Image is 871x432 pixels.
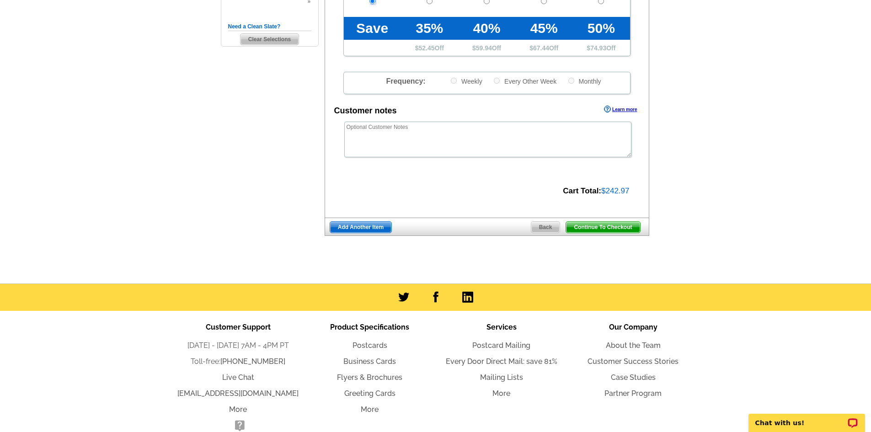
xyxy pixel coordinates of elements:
label: Monthly [567,77,601,85]
a: [PHONE_NUMBER] [220,357,285,366]
a: Business Cards [343,357,396,366]
a: About the Team [606,341,661,350]
a: Learn more [604,106,637,113]
a: Case Studies [611,373,656,382]
td: 40% [458,17,515,40]
a: More [492,389,510,398]
span: Add Another Item [330,222,391,233]
a: Mailing Lists [480,373,523,382]
a: Postcard Mailing [472,341,530,350]
td: $ Off [515,40,572,56]
span: $242.97 [601,187,629,195]
a: [EMAIL_ADDRESS][DOMAIN_NAME] [177,389,299,398]
td: 45% [515,17,572,40]
td: 35% [401,17,458,40]
a: Customer Success Stories [588,357,679,366]
a: Back [531,221,561,233]
td: $ Off [458,40,515,56]
input: Weekly [451,78,457,84]
div: Customer notes [334,105,397,117]
span: 52.45 [419,44,435,52]
td: 50% [572,17,630,40]
h5: Need a Clean Slate? [228,22,311,31]
td: $ Off [572,40,630,56]
span: 59.94 [476,44,492,52]
span: Frequency: [386,77,425,85]
span: Back [531,222,560,233]
span: Clear Selections [240,34,299,45]
a: More [361,405,379,414]
iframe: LiveChat chat widget [743,403,871,432]
span: 67.44 [533,44,549,52]
label: Weekly [450,77,482,85]
label: Every Other Week [493,77,556,85]
a: Live Chat [222,373,254,382]
a: More [229,405,247,414]
a: Greeting Cards [344,389,395,398]
span: Product Specifications [330,323,409,331]
span: 74.93 [590,44,606,52]
a: Add Another Item [330,221,392,233]
strong: Cart Total: [563,187,601,195]
span: Continue To Checkout [566,222,640,233]
a: Flyers & Brochures [337,373,402,382]
li: [DATE] - [DATE] 7AM - 4PM PT [172,340,304,351]
td: $ Off [401,40,458,56]
input: Every Other Week [494,78,500,84]
td: Save [344,17,401,40]
a: Every Door Direct Mail: save 81% [446,357,557,366]
a: Partner Program [604,389,662,398]
span: Services [486,323,517,331]
span: Customer Support [206,323,271,331]
input: Monthly [568,78,574,84]
a: Postcards [353,341,387,350]
span: Our Company [609,323,657,331]
li: Toll-free: [172,356,304,367]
